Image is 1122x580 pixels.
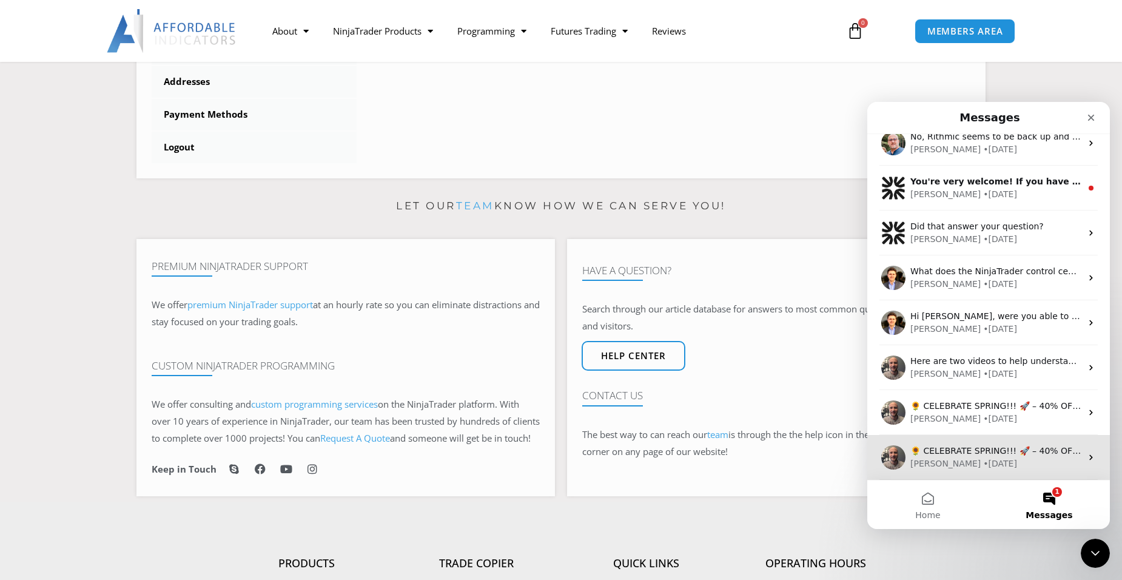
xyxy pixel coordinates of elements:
a: About [260,17,321,45]
span: at an hourly rate so you can eliminate distractions and stay focused on your trading goals. [152,298,540,328]
a: Addresses [152,66,357,98]
div: • [DATE] [116,356,150,368]
h4: Contact Us [582,389,970,402]
span: MEMBERS AREA [927,27,1003,36]
span: What does the NinjaTrader control center show for pnl? As for the Risk Manager, right click your ... [43,164,814,174]
p: Let our know how we can serve you! [136,197,986,216]
nav: Menu [260,17,833,45]
span: No, Rithmic seems to be back up and running now...they just had a huge outage....effecting every ... [43,30,510,39]
div: [PERSON_NAME] [43,311,113,323]
a: Reviews [640,17,698,45]
a: MEMBERS AREA [915,19,1016,44]
img: Profile image for Solomon [14,74,38,98]
h4: Have A Question? [582,265,970,277]
div: [PERSON_NAME] [43,176,113,189]
a: Help center [582,341,685,371]
div: • [DATE] [116,176,150,189]
h4: Custom NinjaTrader Programming [152,360,540,372]
img: Profile image for David [14,164,38,188]
div: • [DATE] [116,311,150,323]
div: • [DATE] [116,131,150,144]
a: Request A Quote [320,432,390,444]
img: LogoAI | Affordable Indicators – NinjaTrader [107,9,237,53]
div: [PERSON_NAME] [43,221,113,234]
div: [PERSON_NAME] [43,131,113,144]
a: Futures Trading [539,17,640,45]
span: Help center [601,351,666,360]
span: Did that answer your question? [43,120,176,129]
iframe: Intercom live chat [1081,539,1110,568]
div: [PERSON_NAME] [43,41,113,54]
div: • [DATE] [116,221,150,234]
img: Profile image for David [14,209,38,233]
img: Profile image for Joel [14,254,38,278]
span: We offer [152,298,187,311]
p: The best way to can reach our is through the the help icon in the lower right-hand corner on any ... [582,427,970,460]
h6: Keep in Touch [152,464,217,475]
h4: Premium NinjaTrader Support [152,260,540,272]
img: Profile image for Solomon [14,119,38,143]
a: Logout [152,132,357,163]
span: We offer consulting and [152,398,378,410]
span: Hi [PERSON_NAME], were you able to resolve this issue? If you can send a screenshot of your chart... [43,209,569,219]
a: premium NinjaTrader support [187,298,313,311]
div: [PERSON_NAME] [43,356,113,368]
p: Search through our article database for answers to most common questions from customers and visit... [582,301,970,335]
span: on the NinjaTrader platform. With over 10 years of experience in NinjaTrader, our team has been t... [152,398,540,444]
span: Home [48,409,73,417]
a: 0 [828,13,882,49]
button: Messages [121,379,243,427]
div: • [DATE] [116,41,150,54]
span: You're very welcome! If you have any more questions or need further assistance, just let me know.... [43,75,613,84]
a: team [456,200,494,212]
a: Payment Methods [152,99,357,130]
h4: Trade Copier [391,557,561,570]
div: [PERSON_NAME] [43,266,113,278]
a: Programming [445,17,539,45]
img: Profile image for Joel [14,298,38,323]
span: Here are two videos to help understand the 'Accounts Dashboard' software, including trade copier ... [43,254,1020,264]
iframe: Intercom live chat [867,102,1110,529]
span: Messages [158,409,205,417]
h4: Operating Hours [731,557,901,570]
img: Profile image for Joel [14,343,38,368]
a: team [707,428,728,440]
h4: Quick Links [561,557,731,570]
h4: Products [221,557,391,570]
div: [PERSON_NAME] [43,86,113,99]
span: 0 [858,18,868,28]
a: custom programming services [251,398,378,410]
div: • [DATE] [116,266,150,278]
a: NinjaTrader Products [321,17,445,45]
div: • [DATE] [116,86,150,99]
